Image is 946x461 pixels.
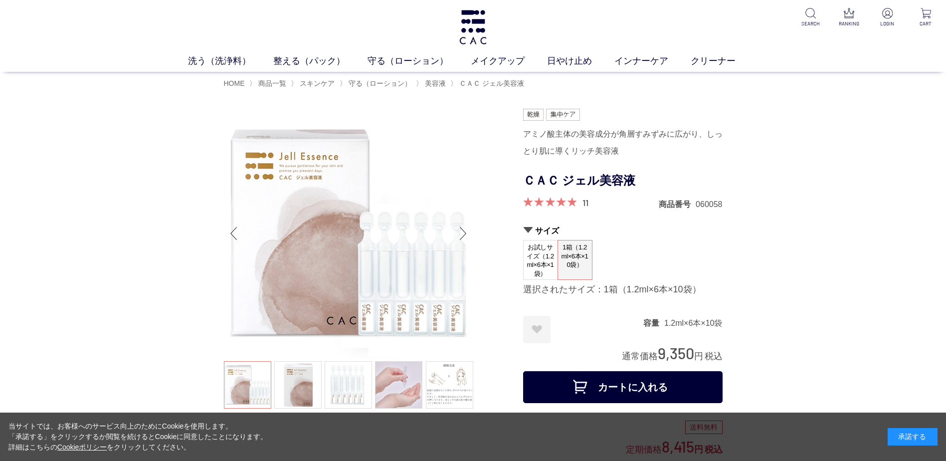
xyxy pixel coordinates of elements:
span: お試しサイズ（1.2ml×6本×1袋） [524,240,558,280]
div: Previous slide [224,214,244,253]
dd: 1.2ml×6本×10袋 [664,318,723,328]
img: 乾燥 [523,109,544,121]
a: RANKING [837,8,861,27]
button: カートに入れる [523,371,723,403]
a: メイクアップ [471,54,547,68]
a: 美容液 [423,79,446,87]
span: 税込 [705,351,723,361]
span: 美容液 [425,79,446,87]
div: Next slide [453,214,473,253]
a: 守る（ローション） [347,79,411,87]
a: お気に入りに登録する [523,316,551,343]
a: 守る（ローション） [368,54,471,68]
span: スキンケア [300,79,335,87]
span: 守る（ローション） [349,79,411,87]
a: 洗う（洗浄料） [188,54,273,68]
span: 9,350 [658,344,694,362]
li: 〉 [340,79,414,88]
a: 商品一覧 [256,79,286,87]
span: 通常価格 [622,351,658,361]
p: SEARCH [798,20,823,27]
li: 〉 [249,79,289,88]
span: 商品一覧 [258,79,286,87]
a: HOME [224,79,245,87]
div: アミノ酸主体の美容成分が角層すみずみに広がり、しっとり肌に導くリッチ美容液 [523,126,723,160]
a: 日やけ止め [547,54,614,68]
a: スキンケア [298,79,335,87]
a: インナーケア [614,54,691,68]
img: ＣＡＣ ジェル美容液 1箱（1.2ml×6本×10袋） [224,109,473,358]
div: 選択されたサイズ：1箱（1.2ml×6本×10袋） [523,284,723,296]
a: クリーナー [691,54,758,68]
dt: 容量 [643,318,664,328]
li: 〉 [416,79,448,88]
div: 当サイトでは、お客様へのサービス向上のためにCookieを使用します。 「承諾する」をクリックするか閲覧を続けるとCookieに同意したことになります。 詳細はこちらの をクリックしてください。 [8,421,268,453]
a: SEARCH [798,8,823,27]
p: LOGIN [875,20,900,27]
span: 円 [694,351,703,361]
img: logo [458,10,488,44]
a: 整える（パック） [273,54,368,68]
div: 承諾する [888,428,938,446]
a: ＣＡＣ ジェル美容液 [457,79,524,87]
span: ＣＡＣ ジェル美容液 [459,79,524,87]
h1: ＣＡＣ ジェル美容液 [523,170,723,192]
a: 11 [582,197,588,208]
p: CART [914,20,938,27]
img: 集中ケア [546,109,580,121]
p: RANKING [837,20,861,27]
span: 1箱（1.2ml×6本×10袋） [558,240,592,272]
a: CART [914,8,938,27]
li: 〉 [450,79,527,88]
li: 〉 [291,79,337,88]
a: LOGIN [875,8,900,27]
dt: 商品番号 [659,199,696,210]
h2: サイズ [523,226,723,236]
dd: 060058 [696,199,722,210]
a: Cookieポリシー [57,443,107,451]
